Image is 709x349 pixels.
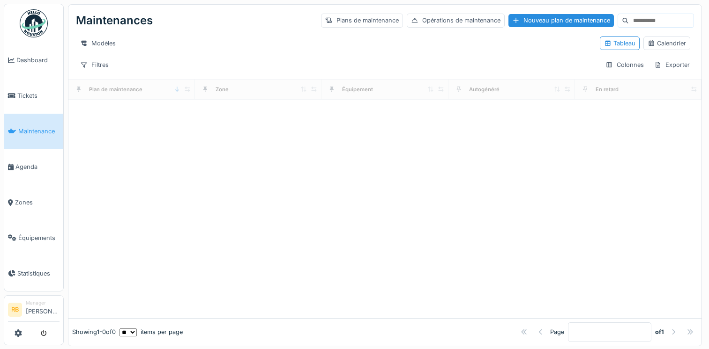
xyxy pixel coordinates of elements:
[26,299,60,320] li: [PERSON_NAME]
[26,299,60,306] div: Manager
[342,86,373,94] div: Équipement
[4,185,63,220] a: Zones
[655,327,664,336] strong: of 1
[407,14,505,27] div: Opérations de maintenance
[89,86,142,94] div: Plan de maintenance
[8,303,22,317] li: RB
[4,149,63,185] a: Agenda
[15,162,60,171] span: Agenda
[119,327,183,336] div: items per page
[550,327,564,336] div: Page
[76,58,113,72] div: Filtres
[4,78,63,114] a: Tickets
[18,127,60,136] span: Maintenance
[18,233,60,242] span: Équipements
[321,14,403,27] div: Plans de maintenance
[76,36,120,50] div: Modèles
[17,269,60,278] span: Statistiques
[20,9,48,37] img: Badge_color-CXgf-gQk.svg
[15,198,60,207] span: Zones
[604,39,635,48] div: Tableau
[469,86,500,94] div: Autogénéré
[508,14,614,27] div: Nouveau plan de maintenance
[4,255,63,291] a: Statistiques
[596,86,619,94] div: En retard
[4,114,63,149] a: Maintenance
[650,58,694,72] div: Exporter
[76,8,153,33] div: Maintenances
[8,299,60,322] a: RB Manager[PERSON_NAME]
[4,220,63,255] a: Équipements
[601,58,648,72] div: Colonnes
[648,39,686,48] div: Calendrier
[4,43,63,78] a: Dashboard
[216,86,229,94] div: Zone
[17,91,60,100] span: Tickets
[72,327,116,336] div: Showing 1 - 0 of 0
[16,56,60,65] span: Dashboard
